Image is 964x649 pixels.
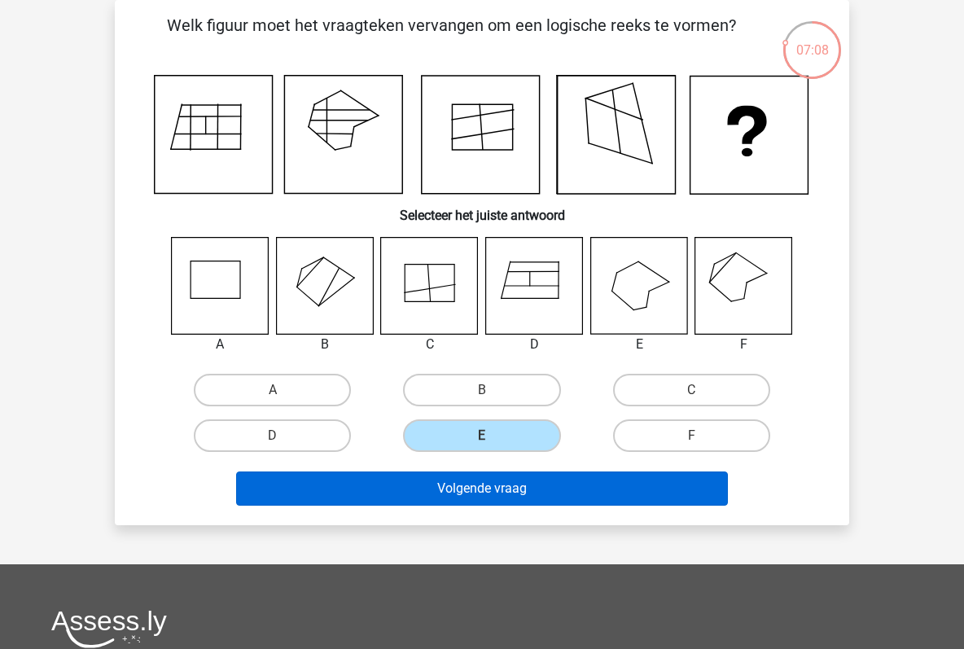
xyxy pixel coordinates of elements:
[141,195,823,223] h6: Selecteer het juiste antwoord
[682,335,805,354] div: F
[368,335,491,354] div: C
[264,335,387,354] div: B
[159,335,282,354] div: A
[782,20,843,60] div: 07:08
[403,419,560,452] label: E
[613,374,770,406] label: C
[194,419,351,452] label: D
[473,335,596,354] div: D
[141,13,762,62] p: Welk figuur moet het vraagteken vervangen om een logische reeks te vormen?
[194,374,351,406] label: A
[578,335,701,354] div: E
[51,610,167,648] img: Assessly logo
[403,374,560,406] label: B
[236,471,729,506] button: Volgende vraag
[613,419,770,452] label: F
